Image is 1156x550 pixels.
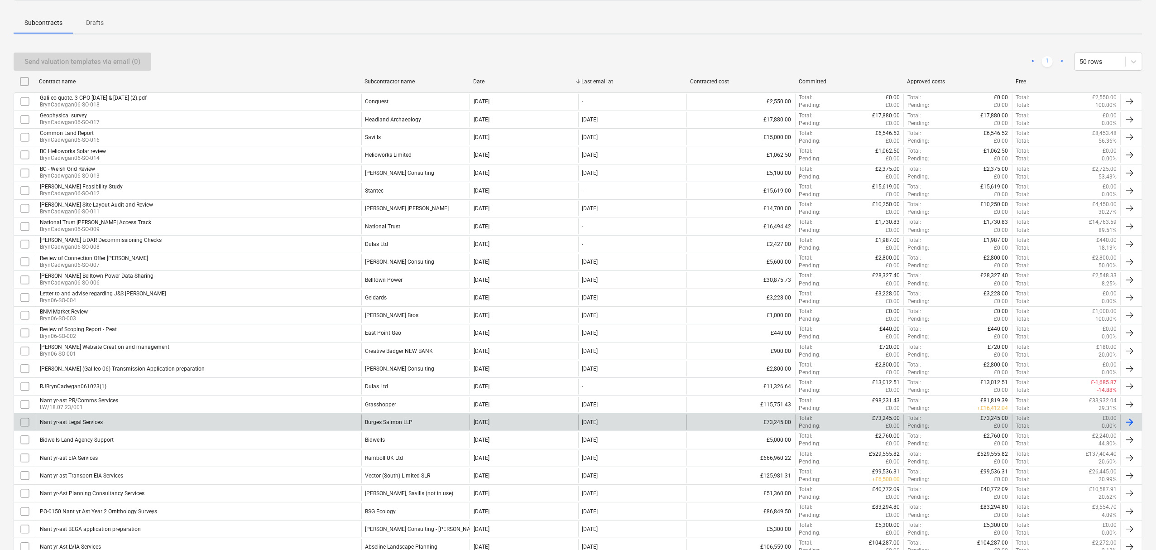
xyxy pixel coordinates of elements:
[907,137,929,145] p: Pending :
[686,415,795,430] div: £73,245.00
[981,112,1008,120] p: £17,880.00
[1103,290,1117,298] p: £0.00
[686,450,795,466] div: £666,960.22
[40,190,123,198] p: BrynCadwgan06-SO-012
[1095,315,1117,323] p: 100.00%
[1092,201,1117,208] p: £4,450.00
[686,236,795,252] div: £2,427.00
[365,312,420,318] div: Evans Bros.
[1016,147,1030,155] p: Total :
[907,155,929,163] p: Pending :
[886,101,900,109] p: £0.00
[1098,227,1117,234] p: 89.51%
[799,298,821,305] p: Pending :
[907,94,921,101] p: Total :
[40,130,100,136] div: Common Land Report
[40,226,151,233] p: BrynCadwgan06-SO-009
[907,130,921,137] p: Total :
[988,343,1008,351] p: £720.00
[474,241,489,247] div: [DATE]
[474,116,489,123] div: [DATE]
[994,101,1008,109] p: £0.00
[686,308,795,323] div: £1,000.00
[981,201,1008,208] p: £10,250.00
[1092,254,1117,262] p: £2,800.00
[799,325,813,333] p: Total :
[1016,165,1030,173] p: Total :
[799,165,813,173] p: Total :
[365,259,435,265] div: Blake Clough Consulting
[886,155,900,163] p: £0.00
[1016,308,1030,315] p: Total :
[1016,244,1030,252] p: Total :
[799,280,821,288] p: Pending :
[1016,78,1117,85] div: Free
[686,486,795,501] div: £51,360.00
[872,183,900,191] p: £15,619.00
[907,147,921,155] p: Total :
[582,259,598,265] div: [DATE]
[1016,325,1030,333] p: Total :
[984,361,1008,369] p: £2,800.00
[474,223,489,230] div: [DATE]
[1103,112,1117,120] p: £0.00
[984,130,1008,137] p: £6,546.52
[907,280,929,288] p: Pending :
[886,94,900,101] p: £0.00
[40,309,88,315] div: BNM Market Review
[365,78,466,85] div: Subcontractor name
[994,155,1008,163] p: £0.00
[365,98,389,105] div: Conquest
[886,227,900,234] p: £0.00
[582,152,598,158] div: [DATE]
[40,350,169,358] p: Bryn06-SO-001
[1016,290,1030,298] p: Total :
[40,326,117,333] div: Review of Scoping Report - Peat
[799,183,813,191] p: Total :
[799,201,813,208] p: Total :
[582,330,598,336] div: [DATE]
[799,155,821,163] p: Pending :
[1111,507,1156,550] iframe: Chat Widget
[907,218,921,226] p: Total :
[40,261,148,269] p: BrynCadwgan06-SO-007
[1016,208,1030,216] p: Total :
[40,119,100,126] p: BrynCadwgan06-SO-017
[1092,165,1117,173] p: £2,725.00
[1016,137,1030,145] p: Total :
[686,361,795,376] div: £2,800.00
[907,262,929,270] p: Pending :
[1016,112,1030,120] p: Total :
[686,147,795,163] div: £1,062.50
[994,137,1008,145] p: £0.00
[994,308,1008,315] p: £0.00
[799,147,813,155] p: Total :
[984,165,1008,173] p: £2,375.00
[799,236,813,244] p: Total :
[40,243,162,251] p: BrynCadwgan06-SO-008
[799,78,900,85] div: Committed
[1016,191,1030,198] p: Total :
[474,188,489,194] div: [DATE]
[1098,173,1117,181] p: 53.43%
[40,344,169,350] div: [PERSON_NAME] Website Creation and management
[907,254,921,262] p: Total :
[1103,147,1117,155] p: £0.00
[799,351,821,359] p: Pending :
[1092,272,1117,280] p: £2,548.33
[994,94,1008,101] p: £0.00
[907,227,929,234] p: Pending :
[40,136,100,144] p: BrynCadwgan06-SO-016
[994,298,1008,305] p: £0.00
[582,134,598,140] div: [DATE]
[799,120,821,127] p: Pending :
[1092,308,1117,315] p: £1,000.00
[907,361,921,369] p: Total :
[365,170,435,176] div: Blake Clough Consulting
[1102,333,1117,341] p: 0.00%
[582,277,598,283] div: [DATE]
[799,101,821,109] p: Pending :
[984,290,1008,298] p: £3,228.00
[1016,298,1030,305] p: Total :
[40,333,117,340] p: Bryn06-SO-002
